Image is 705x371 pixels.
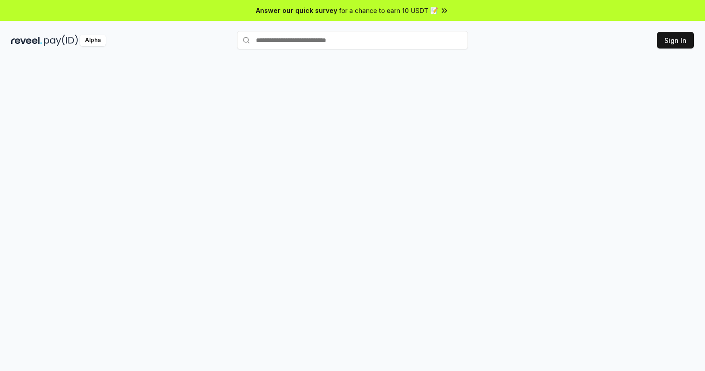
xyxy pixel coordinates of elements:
div: Alpha [80,35,106,46]
img: reveel_dark [11,35,42,46]
span: Answer our quick survey [256,6,337,15]
img: pay_id [44,35,78,46]
span: for a chance to earn 10 USDT 📝 [339,6,438,15]
button: Sign In [657,32,694,49]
